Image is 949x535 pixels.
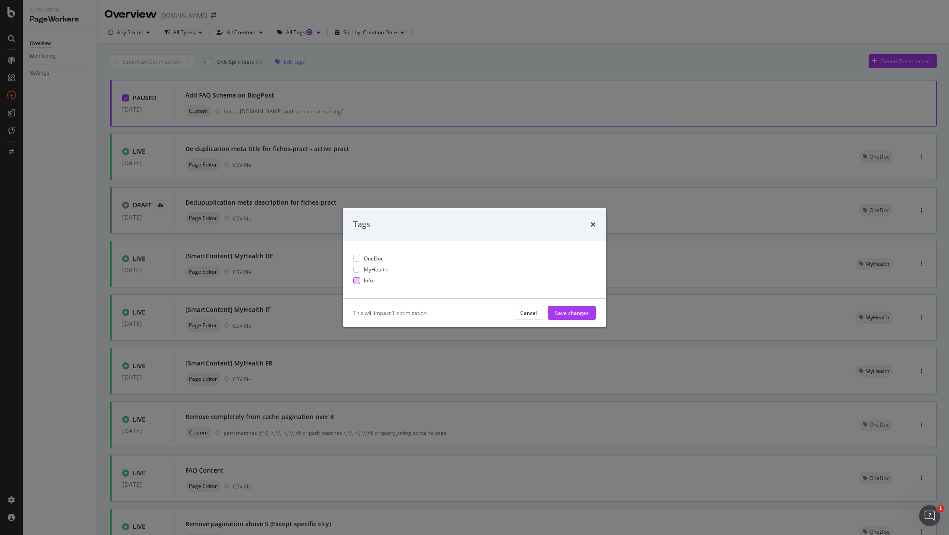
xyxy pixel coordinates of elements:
span: OneDoc [364,255,384,262]
iframe: Intercom live chat [919,505,940,526]
div: Tags [353,219,370,230]
span: MyHealth [364,266,388,273]
button: Cancel [513,306,544,320]
div: Save changes [555,309,589,316]
div: This will impact 1 optimization [353,309,506,316]
span: 1 [937,505,944,512]
div: times [590,219,596,230]
div: modal [343,208,606,327]
span: Info [364,277,373,284]
button: Save changes [548,306,596,320]
div: Cancel [520,309,537,316]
